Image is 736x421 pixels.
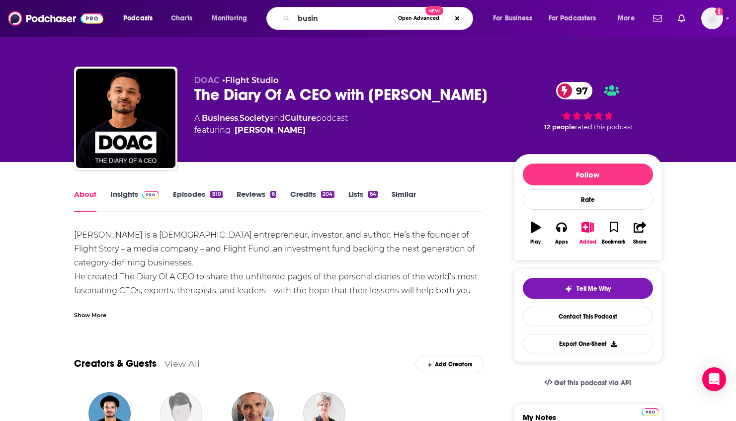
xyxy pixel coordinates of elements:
[701,7,723,29] button: Show profile menu
[240,113,269,123] a: Society
[674,10,689,27] a: Show notifications dropdown
[212,11,247,25] span: Monitoring
[574,215,600,251] button: Added
[642,407,659,416] a: Pro website
[294,10,394,26] input: Search podcasts, credits, & more...
[566,82,593,99] span: 97
[523,307,653,326] a: Contact This Podcast
[627,215,653,251] button: Share
[368,191,378,198] div: 64
[194,112,348,136] div: A podcast
[579,239,596,245] div: Added
[116,10,165,26] button: open menu
[549,215,574,251] button: Apps
[530,239,541,245] div: Play
[542,10,611,26] button: open menu
[74,357,157,370] a: Creators & Guests
[285,113,316,123] a: Culture
[237,189,276,212] a: Reviews6
[633,239,647,245] div: Share
[321,191,334,198] div: 204
[549,11,596,25] span: For Podcasters
[290,189,334,212] a: Credits204
[398,16,439,21] span: Open Advanced
[602,239,625,245] div: Bookmark
[415,355,484,372] div: Add Creators
[142,191,160,199] img: Podchaser Pro
[701,7,723,29] span: Logged in as vjacobi
[701,7,723,29] img: User Profile
[544,123,575,131] span: 12 people
[523,189,653,210] div: Rate
[74,228,484,409] div: [PERSON_NAME] is a [DEMOGRAPHIC_DATA] entrepreneur, investor, and author. He’s the founder of Fli...
[425,6,443,15] span: New
[523,334,653,353] button: Export One-Sheet
[715,7,723,15] svg: Add a profile image
[556,82,593,99] a: 97
[235,124,306,136] a: Steven Bartlett
[523,215,549,251] button: Play
[194,124,348,136] span: featuring
[642,408,659,416] img: Podchaser Pro
[601,215,627,251] button: Bookmark
[576,285,611,293] span: Tell Me Why
[348,189,378,212] a: Lists64
[276,7,483,30] div: Search podcasts, credits, & more...
[575,123,633,131] span: rated this podcast
[611,10,647,26] button: open menu
[536,371,640,395] a: Get this podcast via API
[173,189,222,212] a: Episodes810
[164,10,198,26] a: Charts
[554,379,631,387] span: Get this podcast via API
[649,10,666,27] a: Show notifications dropdown
[702,367,726,391] div: Open Intercom Messenger
[8,9,103,28] img: Podchaser - Follow, Share and Rate Podcasts
[269,113,285,123] span: and
[486,10,545,26] button: open menu
[555,239,568,245] div: Apps
[394,12,444,24] button: Open AdvancedNew
[392,189,416,212] a: Similar
[238,113,240,123] span: ,
[74,189,96,212] a: About
[222,76,278,85] span: •
[523,164,653,185] button: Follow
[123,11,153,25] span: Podcasts
[270,191,276,198] div: 6
[171,11,192,25] span: Charts
[565,285,572,293] img: tell me why sparkle
[205,10,260,26] button: open menu
[513,76,662,137] div: 97 12 peoplerated this podcast
[202,113,238,123] a: Business
[493,11,532,25] span: For Business
[523,278,653,299] button: tell me why sparkleTell Me Why
[76,69,175,168] img: The Diary Of A CEO with Steven Bartlett
[164,358,200,369] a: View All
[618,11,635,25] span: More
[194,76,220,85] span: DOAC
[210,191,222,198] div: 810
[110,189,160,212] a: InsightsPodchaser Pro
[225,76,278,85] a: Flight Studio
